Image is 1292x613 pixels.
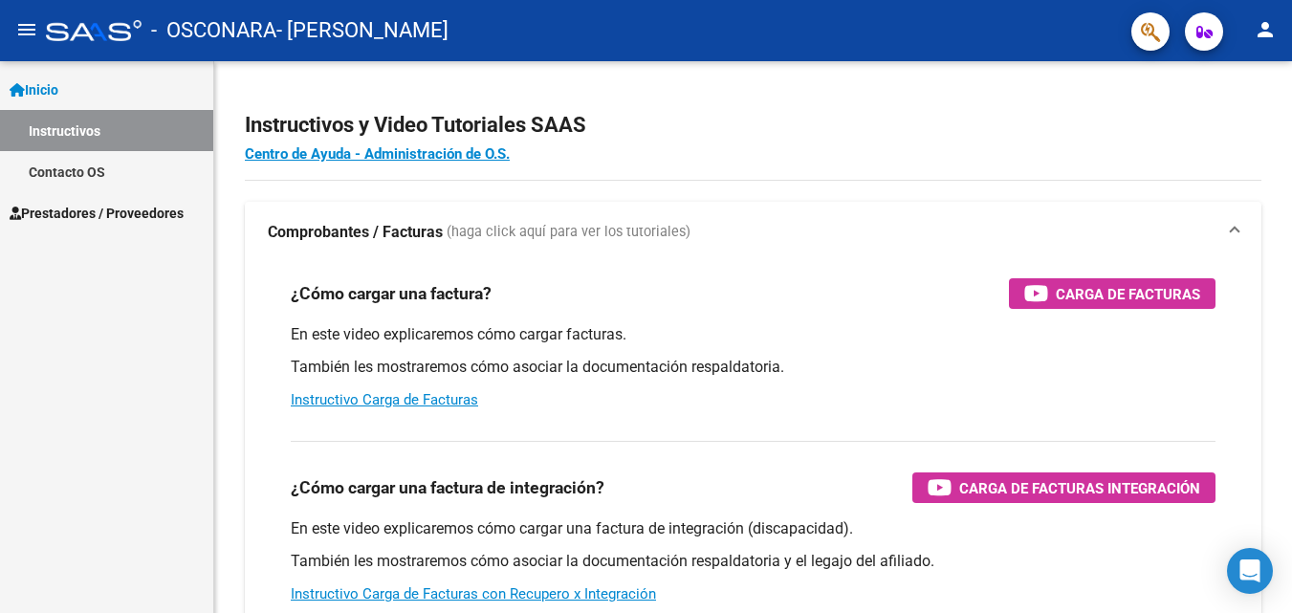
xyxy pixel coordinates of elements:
[291,357,1215,378] p: También les mostraremos cómo asociar la documentación respaldatoria.
[151,10,276,52] span: - OSCONARA
[10,203,184,224] span: Prestadores / Proveedores
[245,145,510,163] a: Centro de Ayuda - Administración de O.S.
[1254,18,1277,41] mat-icon: person
[276,10,449,52] span: - [PERSON_NAME]
[959,476,1200,500] span: Carga de Facturas Integración
[245,202,1261,263] mat-expansion-panel-header: Comprobantes / Facturas (haga click aquí para ver los tutoriales)
[1227,548,1273,594] div: Open Intercom Messenger
[291,324,1215,345] p: En este video explicaremos cómo cargar facturas.
[1056,282,1200,306] span: Carga de Facturas
[291,474,604,501] h3: ¿Cómo cargar una factura de integración?
[1009,278,1215,309] button: Carga de Facturas
[291,551,1215,572] p: También les mostraremos cómo asociar la documentación respaldatoria y el legajo del afiliado.
[245,107,1261,143] h2: Instructivos y Video Tutoriales SAAS
[291,280,492,307] h3: ¿Cómo cargar una factura?
[291,585,656,602] a: Instructivo Carga de Facturas con Recupero x Integración
[10,79,58,100] span: Inicio
[447,222,690,243] span: (haga click aquí para ver los tutoriales)
[268,222,443,243] strong: Comprobantes / Facturas
[15,18,38,41] mat-icon: menu
[291,391,478,408] a: Instructivo Carga de Facturas
[912,472,1215,503] button: Carga de Facturas Integración
[291,518,1215,539] p: En este video explicaremos cómo cargar una factura de integración (discapacidad).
